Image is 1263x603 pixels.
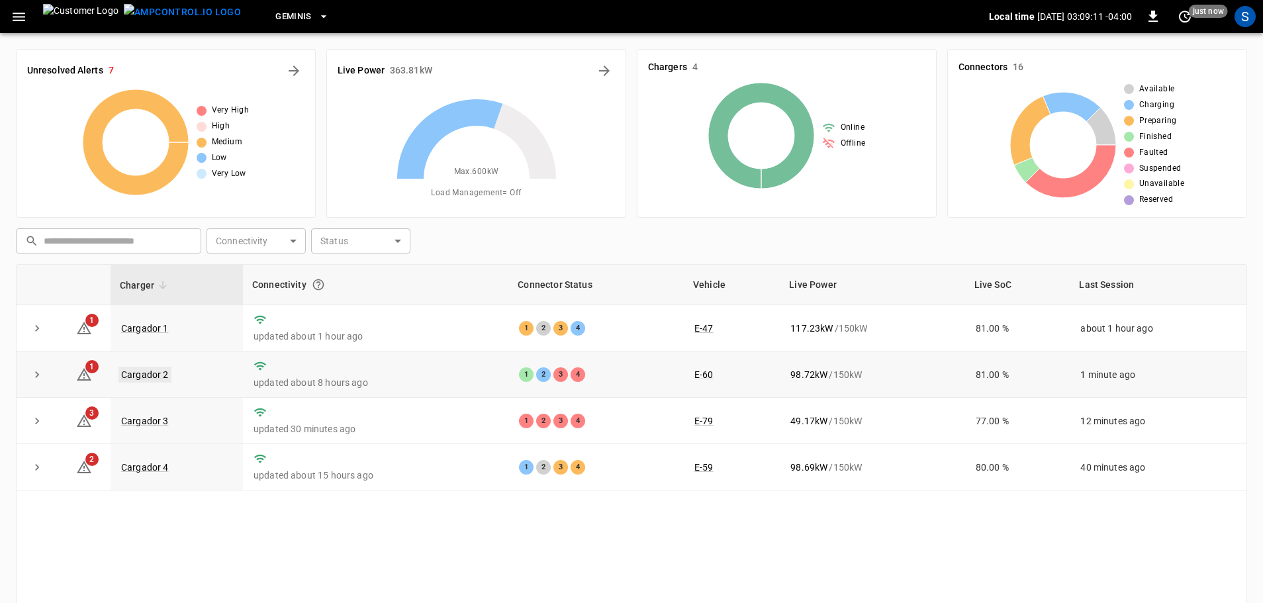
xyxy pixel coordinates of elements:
[508,265,684,305] th: Connector Status
[1139,162,1182,175] span: Suspended
[684,265,780,305] th: Vehicle
[1070,265,1246,305] th: Last Session
[121,416,169,426] a: Cargador 3
[694,416,714,426] a: E-79
[790,322,954,335] div: / 150 kW
[1070,351,1246,398] td: 1 minute ago
[692,60,698,75] h6: 4
[212,104,250,117] span: Very High
[1139,99,1174,112] span: Charging
[780,265,964,305] th: Live Power
[85,314,99,327] span: 1
[76,461,92,472] a: 2
[454,165,499,179] span: Max. 600 kW
[27,64,103,78] h6: Unresolved Alerts
[965,444,1070,490] td: 80.00 %
[790,461,954,474] div: / 150 kW
[1070,305,1246,351] td: about 1 hour ago
[536,414,551,428] div: 2
[594,60,615,81] button: Energy Overview
[254,469,498,482] p: updated about 15 hours ago
[536,367,551,382] div: 2
[1139,193,1173,207] span: Reserved
[1139,146,1168,160] span: Faulted
[212,136,242,149] span: Medium
[1139,115,1177,128] span: Preparing
[790,461,827,474] p: 98.69 kW
[254,376,498,389] p: updated about 8 hours ago
[76,322,92,332] a: 1
[109,64,114,78] h6: 7
[536,321,551,336] div: 2
[1139,177,1184,191] span: Unavailable
[571,367,585,382] div: 4
[27,365,47,385] button: expand row
[212,120,230,133] span: High
[85,360,99,373] span: 1
[519,460,534,475] div: 1
[571,321,585,336] div: 4
[1070,444,1246,490] td: 40 minutes ago
[536,460,551,475] div: 2
[118,367,171,383] a: Cargador 2
[306,273,330,297] button: Connection between the charger and our software.
[270,4,334,30] button: Geminis
[553,321,568,336] div: 3
[553,414,568,428] div: 3
[27,411,47,431] button: expand row
[431,187,521,200] span: Load Management = Off
[121,323,169,334] a: Cargador 1
[121,462,169,473] a: Cargador 4
[1013,60,1023,75] h6: 16
[694,323,714,334] a: E-47
[338,64,385,78] h6: Live Power
[571,460,585,475] div: 4
[648,60,687,75] h6: Chargers
[694,369,714,380] a: E-60
[212,152,227,165] span: Low
[694,462,714,473] a: E-59
[27,318,47,338] button: expand row
[76,415,92,426] a: 3
[519,321,534,336] div: 1
[85,453,99,466] span: 2
[252,273,499,297] div: Connectivity
[283,60,304,81] button: All Alerts
[76,368,92,379] a: 1
[989,10,1035,23] p: Local time
[1070,398,1246,444] td: 12 minutes ago
[571,414,585,428] div: 4
[1189,5,1228,18] span: just now
[790,368,954,381] div: / 150 kW
[212,167,246,181] span: Very Low
[120,277,171,293] span: Charger
[790,414,827,428] p: 49.17 kW
[553,367,568,382] div: 3
[27,457,47,477] button: expand row
[124,4,241,21] img: ampcontrol.io logo
[790,368,827,381] p: 98.72 kW
[965,305,1070,351] td: 81.00 %
[390,64,432,78] h6: 363.81 kW
[1037,10,1132,23] p: [DATE] 03:09:11 -04:00
[790,414,954,428] div: / 150 kW
[553,460,568,475] div: 3
[85,406,99,420] span: 3
[841,121,865,134] span: Online
[959,60,1007,75] h6: Connectors
[1139,130,1172,144] span: Finished
[841,137,866,150] span: Offline
[1139,83,1175,96] span: Available
[43,4,118,29] img: Customer Logo
[1235,6,1256,27] div: profile-icon
[254,422,498,436] p: updated 30 minutes ago
[965,398,1070,444] td: 77.00 %
[519,367,534,382] div: 1
[1174,6,1195,27] button: set refresh interval
[965,265,1070,305] th: Live SoC
[519,414,534,428] div: 1
[254,330,498,343] p: updated about 1 hour ago
[965,351,1070,398] td: 81.00 %
[790,322,833,335] p: 117.23 kW
[275,9,312,24] span: Geminis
